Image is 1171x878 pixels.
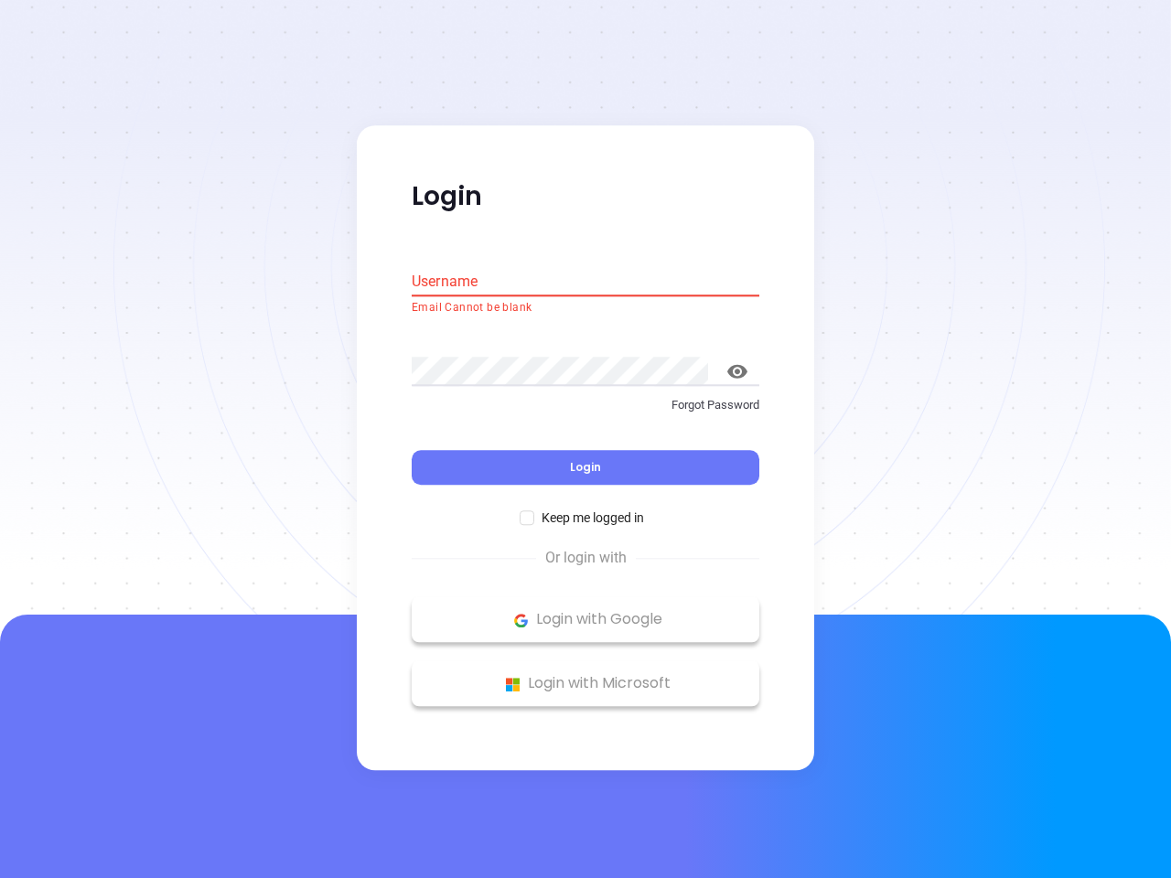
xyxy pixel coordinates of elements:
button: Microsoft Logo Login with Microsoft [412,661,759,707]
p: Login with Microsoft [421,670,750,698]
button: Login [412,451,759,486]
img: Microsoft Logo [501,673,524,696]
span: Login [570,460,601,476]
p: Login with Google [421,606,750,634]
img: Google Logo [510,609,532,632]
button: toggle password visibility [715,349,759,393]
button: Google Logo Login with Google [412,597,759,643]
span: Or login with [536,548,636,570]
p: Login [412,180,759,213]
p: Forgot Password [412,396,759,414]
p: Email Cannot be blank [412,299,759,317]
span: Keep me logged in [534,509,651,529]
a: Forgot Password [412,396,759,429]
